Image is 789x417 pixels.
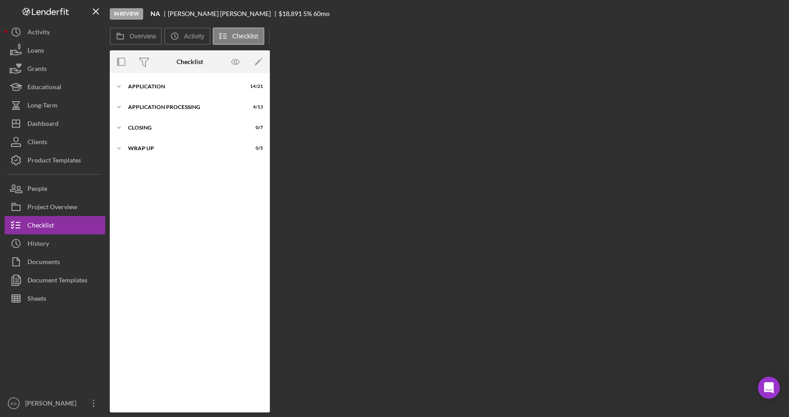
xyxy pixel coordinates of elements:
label: Activity [184,32,204,40]
div: Long-Term [27,96,58,117]
button: KG[PERSON_NAME] [5,394,105,412]
button: Product Templates [5,151,105,169]
div: Documents [27,253,60,273]
div: Project Overview [27,198,77,218]
div: [PERSON_NAME] [23,394,82,415]
div: Loans [27,41,44,62]
div: History [27,234,49,255]
b: NA [150,10,160,17]
label: Overview [129,32,156,40]
div: Activity [27,23,50,43]
label: Checklist [232,32,258,40]
div: [PERSON_NAME] [PERSON_NAME] [168,10,279,17]
div: 0 / 5 [247,146,263,151]
button: Documents [5,253,105,271]
div: Clients [27,133,47,153]
div: In Review [110,8,143,20]
button: Clients [5,133,105,151]
div: 4 / 13 [247,104,263,110]
div: Closing [128,125,240,130]
button: Document Templates [5,271,105,289]
div: Educational [27,78,61,98]
div: 5 % [303,10,312,17]
div: People [27,179,47,200]
span: $18,891 [279,10,302,17]
button: Dashboard [5,114,105,133]
div: Wrap up [128,146,240,151]
button: Activity [164,27,210,45]
div: Application [128,84,240,89]
div: Sheets [27,289,46,310]
button: Long-Term [5,96,105,114]
div: Application Processing [128,104,240,110]
button: History [5,234,105,253]
button: Overview [110,27,162,45]
div: Product Templates [27,151,81,172]
button: Activity [5,23,105,41]
div: 14 / 21 [247,84,263,89]
button: Checklist [213,27,264,45]
text: KG [11,401,17,406]
button: Educational [5,78,105,96]
button: Loans [5,41,105,60]
div: Document Templates [27,271,87,292]
div: Dashboard [27,114,59,135]
div: Grants [27,60,47,80]
div: Checklist [27,216,54,237]
div: Checklist [177,58,203,65]
button: People [5,179,105,198]
button: Grants [5,60,105,78]
button: Project Overview [5,198,105,216]
div: Open Intercom Messenger [758,377,780,399]
button: Checklist [5,216,105,234]
button: Sheets [5,289,105,308]
div: 60 mo [313,10,330,17]
div: 0 / 7 [247,125,263,130]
